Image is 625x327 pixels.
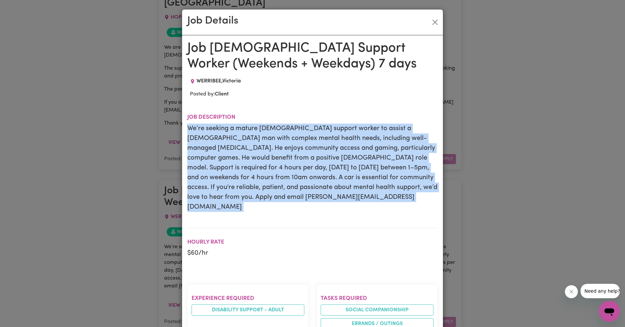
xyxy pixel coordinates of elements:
li: Disability support - Adult [192,304,304,316]
button: Close [430,17,440,27]
iframe: Close message [565,285,578,298]
h1: Job [DEMOGRAPHIC_DATA] Support Worker (Weekends + Weekdays) 7 days [187,41,438,72]
h2: Job description [187,114,438,121]
h2: Hourly Rate [187,239,438,246]
span: WERRIBEE , Victoria [196,78,241,84]
iframe: Button to launch messaging window [599,301,620,322]
iframe: Message from company [581,284,620,298]
h2: Experience required [192,295,304,302]
b: Client [215,92,229,97]
div: Job location: WERRIBEE, Victoria [187,77,244,85]
span: Need any help? [4,5,40,10]
h2: Tasks required [321,295,433,302]
p: We’re seeking a mature [DEMOGRAPHIC_DATA] support worker to assist a [DEMOGRAPHIC_DATA] man with ... [187,124,438,212]
li: Social companionship [321,304,433,316]
h2: Job Details [187,15,238,27]
span: Posted by: [190,92,229,97]
p: $ 60 /hr [187,248,438,258]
